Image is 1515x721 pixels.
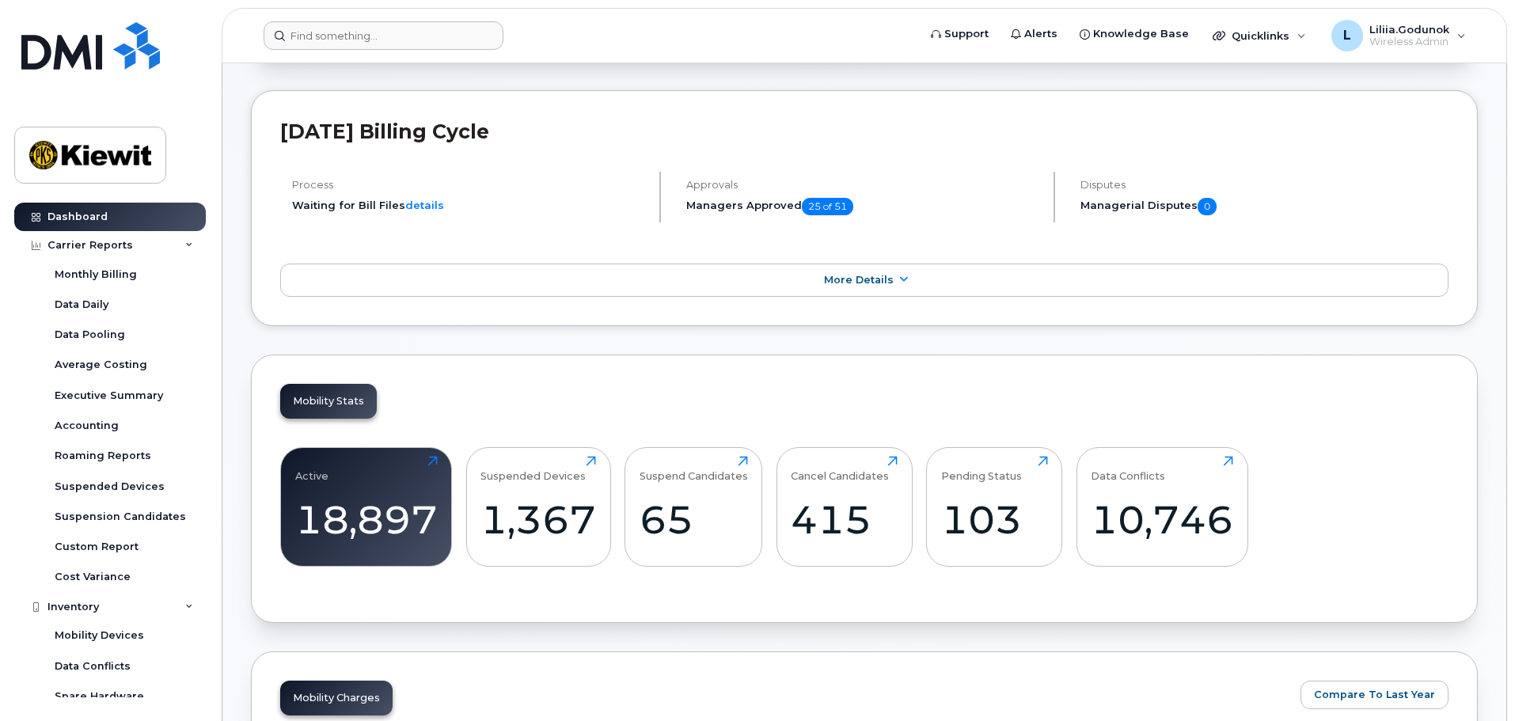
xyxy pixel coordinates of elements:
button: Compare To Last Year [1300,681,1449,709]
span: Knowledge Base [1093,26,1189,42]
div: Active [295,456,328,482]
div: 18,897 [295,496,438,543]
div: Cancel Candidates [791,456,889,482]
span: 25 of 51 [802,198,853,215]
span: Alerts [1024,26,1057,42]
span: Wireless Admin [1369,36,1449,48]
h5: Managerial Disputes [1080,198,1449,215]
a: Active18,897 [295,456,438,557]
div: Pending Status [941,456,1022,482]
div: 10,746 [1091,496,1233,543]
a: Suspend Candidates65 [640,456,748,557]
div: Quicklinks [1202,20,1317,51]
span: Compare To Last Year [1314,687,1435,702]
a: Suspended Devices1,367 [480,456,596,557]
span: Support [944,26,989,42]
span: 0 [1198,198,1217,215]
div: 1,367 [480,496,596,543]
span: L [1343,26,1351,45]
div: 65 [640,496,748,543]
h5: Managers Approved [686,198,1040,215]
span: Quicklinks [1232,29,1289,42]
div: 103 [941,496,1048,543]
div: Liliia.Godunok [1320,20,1477,51]
div: 415 [791,496,898,543]
iframe: Messenger Launcher [1446,652,1503,709]
span: Liliia.Godunok [1369,23,1449,36]
div: Data Conflicts [1091,456,1165,482]
div: Suspend Candidates [640,456,748,482]
a: details [405,199,444,211]
div: Suspended Devices [480,456,586,482]
li: Waiting for Bill Files [292,198,646,213]
a: Alerts [1000,18,1069,50]
a: Pending Status103 [941,456,1048,557]
a: Data Conflicts10,746 [1091,456,1233,557]
h4: Approvals [686,179,1040,191]
h4: Disputes [1080,179,1449,191]
h4: Process [292,179,646,191]
input: Find something... [264,21,503,50]
a: Knowledge Base [1069,18,1200,50]
span: More Details [824,274,894,286]
a: Support [920,18,1000,50]
a: Cancel Candidates415 [791,456,898,557]
h2: [DATE] Billing Cycle [280,120,1449,143]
